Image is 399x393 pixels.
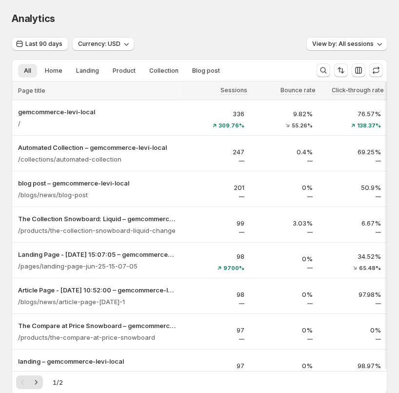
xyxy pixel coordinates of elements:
[12,13,55,24] span: Analytics
[306,37,387,51] button: View by: All sessions
[16,375,43,389] nav: Pagination
[113,67,136,75] span: Product
[18,226,176,235] p: /products/the-collection-snowboard-liquid-change
[324,109,381,119] p: 76.57%
[18,190,88,200] p: /blogs/news/blog-post
[188,109,244,119] p: 336
[324,218,381,228] p: 6.67%
[223,265,244,271] span: 9700%
[334,63,348,77] button: Sort the results
[18,107,176,117] button: gemcommerce-levi-local
[324,251,381,261] p: 34.52%
[188,251,244,261] p: 98
[149,67,179,75] span: Collection
[188,218,244,228] p: 99
[256,183,313,192] p: 0%
[12,37,68,51] button: Last 90 days
[29,375,43,389] button: Next
[18,143,176,152] button: Automated Collection – gemcommerce-levi-local
[18,249,176,259] button: Landing Page - [DATE] 15:07:05 – gemcommerce-levi-local
[76,67,99,75] span: Landing
[324,290,381,299] p: 97.98%
[18,285,176,295] button: Article Page - [DATE] 10:52:00 – gemcommerce-levi-local
[324,325,381,335] p: 0%
[24,67,31,75] span: All
[18,368,64,378] p: /pages/landing
[45,67,62,75] span: Home
[324,183,381,192] p: 50.9%
[324,147,381,157] p: 69.25%
[292,123,313,128] span: 55.26%
[18,356,176,366] button: landing – gemcommerce-levi-local
[188,361,244,371] p: 97
[256,290,313,299] p: 0%
[256,361,313,371] p: 0%
[18,261,138,271] p: /pages/landing-page-jun-25-15-07-05
[312,40,374,48] span: View by: All sessions
[256,325,313,335] p: 0%
[359,265,381,271] span: 65.48%
[219,123,244,128] span: 309.76%
[18,119,20,128] p: /
[18,321,176,331] button: The Compare at Price Snowboard – gemcommerce-levi-local
[18,154,121,164] p: /collections/automated-collection
[188,325,244,335] p: 97
[192,67,220,75] span: Blog post
[18,178,176,188] button: blog post – gemcommerce-levi-local
[317,63,330,77] button: Search and filter results
[18,87,45,95] span: Page title
[18,297,125,307] p: /blogs/news/article-page-[DATE]-1
[256,254,313,264] p: 0%
[78,40,120,48] span: Currency: USD
[72,37,134,51] button: Currency: USD
[188,290,244,299] p: 98
[256,147,313,157] p: 0.4%
[280,86,316,94] span: Bounce rate
[220,86,247,94] span: Sessions
[188,147,244,157] p: 247
[324,361,381,371] p: 98.97%
[53,377,63,387] span: 1 / 2
[357,123,381,128] span: 138.37%
[256,109,313,119] p: 9.82%
[188,183,244,192] p: 201
[332,86,384,94] span: Click-through rate
[25,40,62,48] span: Last 90 days
[256,218,313,228] p: 3.03%
[18,332,155,342] p: /products/the-compare-at-price-snowboard
[18,214,176,224] button: The Collection Snowboard: Liquid – gemcommerce-levi-local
